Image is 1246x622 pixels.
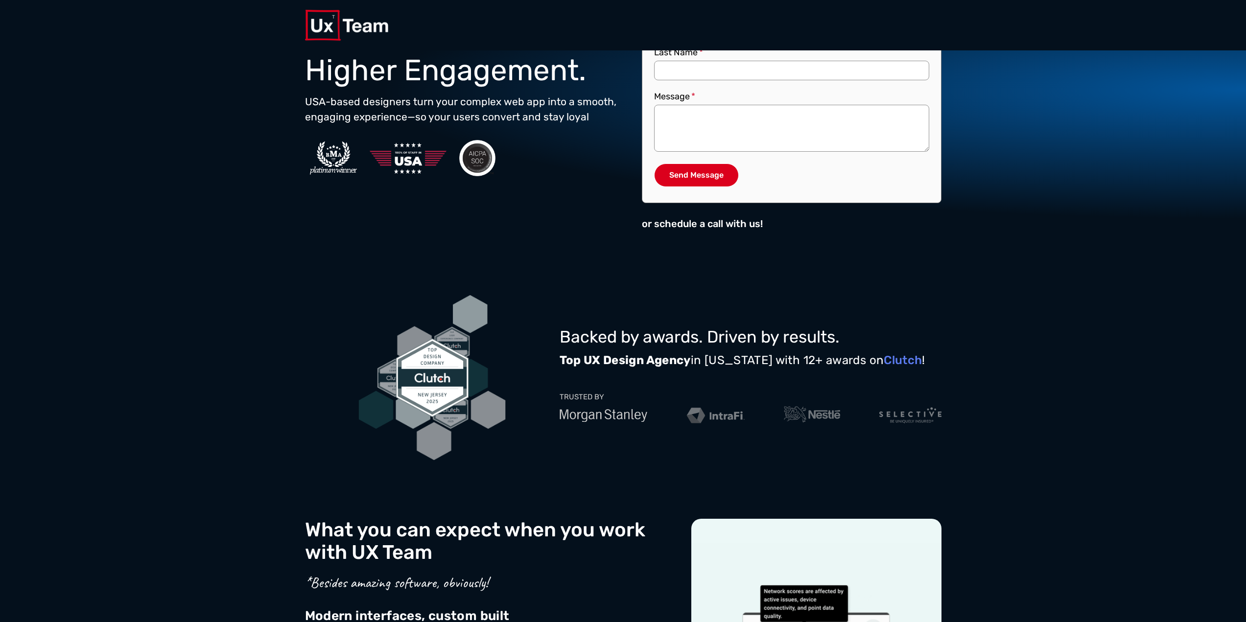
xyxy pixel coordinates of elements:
[654,48,704,61] label: Last Name
[305,572,652,594] p: *Besides amazing software, obviously!
[654,92,696,105] label: Message
[654,163,739,187] button: Send Message
[560,353,691,367] strong: Top UX Design Agency
[1197,575,1246,622] iframe: Chat Widget
[642,219,763,229] span: or schedule a call with us!
[560,393,604,401] p: TRUSTED BY
[884,353,922,367] a: Clutch
[669,171,724,179] span: Send Message
[305,23,622,86] h1: Clear Interfaces. Higher Engagement.
[305,519,652,564] h2: What you can expect when you work with UX Team
[560,352,941,368] p: in [US_STATE] with 12+ awards on !
[305,94,622,125] p: USA-based designers turn your complex web app into a smooth, engaging experience—so your users co...
[560,327,840,347] span: Backed by awards. Driven by results.
[642,211,763,236] a: or schedule a call with us!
